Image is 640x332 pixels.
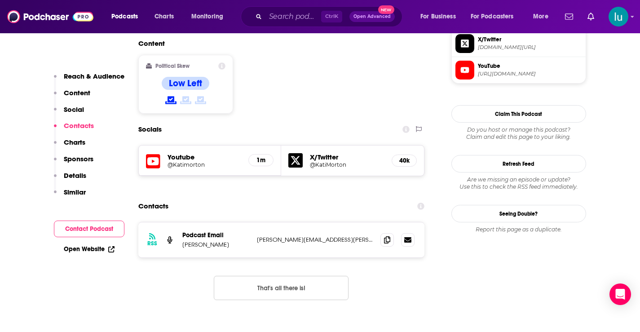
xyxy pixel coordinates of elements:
[64,72,124,80] p: Reach & Audience
[353,14,391,19] span: Open Advanced
[147,240,157,247] h3: RSS
[455,61,582,80] a: YouTube[URL][DOMAIN_NAME]
[111,10,138,23] span: Podcasts
[169,78,202,89] h4: Low Left
[478,35,582,44] span: X/Twitter
[138,198,168,215] h2: Contacts
[478,62,582,70] span: YouTube
[64,89,90,97] p: Content
[471,10,514,23] span: For Podcasters
[609,7,628,27] span: Logged in as lusodano
[64,188,86,196] p: Similar
[451,126,586,133] span: Do you host or manage this podcast?
[185,9,235,24] button: open menu
[64,121,94,130] p: Contacts
[64,171,86,180] p: Details
[310,161,384,168] a: @KatiMorton
[54,89,90,105] button: Content
[64,155,93,163] p: Sponsors
[609,7,628,27] img: User Profile
[527,9,560,24] button: open menu
[451,176,586,190] div: Are we missing an episode or update? Use this to check the RSS feed immediately.
[182,241,250,248] p: [PERSON_NAME]
[451,105,586,123] button: Claim This Podcast
[54,155,93,171] button: Sponsors
[7,8,93,25] img: Podchaser - Follow, Share and Rate Podcasts
[478,44,582,51] span: twitter.com/KatiMorton
[465,9,527,24] button: open menu
[168,153,242,161] h5: Youtube
[451,205,586,222] a: Seeing Double?
[265,9,321,24] input: Search podcasts, credits, & more...
[478,71,582,77] span: https://www.youtube.com/@Katimorton
[154,10,174,23] span: Charts
[168,161,242,168] a: @Katimorton
[533,10,548,23] span: More
[182,231,250,239] p: Podcast Email
[191,10,223,23] span: Monitoring
[609,7,628,27] button: Show profile menu
[451,226,586,233] div: Report this page as a duplicate.
[64,105,84,114] p: Social
[256,156,266,164] h5: 1m
[584,9,598,24] a: Show notifications dropdown
[399,157,409,164] h5: 40k
[257,236,374,243] p: [PERSON_NAME][EMAIL_ADDRESS][PERSON_NAME][DOMAIN_NAME]
[64,245,115,253] a: Open Website
[54,188,86,204] button: Similar
[420,10,456,23] span: For Business
[609,283,631,305] div: Open Intercom Messenger
[249,6,411,27] div: Search podcasts, credits, & more...
[561,9,577,24] a: Show notifications dropdown
[54,138,85,155] button: Charts
[451,155,586,173] button: Refresh Feed
[54,171,86,188] button: Details
[310,153,384,161] h5: X/Twitter
[321,11,342,22] span: Ctrl K
[54,105,84,122] button: Social
[349,11,395,22] button: Open AdvancedNew
[451,126,586,141] div: Claim and edit this page to your liking.
[149,9,179,24] a: Charts
[378,5,394,14] span: New
[54,221,124,237] button: Contact Podcast
[64,138,85,146] p: Charts
[54,121,94,138] button: Contacts
[54,72,124,89] button: Reach & Audience
[455,34,582,53] a: X/Twitter[DOMAIN_NAME][URL]
[105,9,150,24] button: open menu
[414,9,467,24] button: open menu
[138,39,418,48] h2: Content
[155,63,190,69] h2: Political Skew
[138,121,162,138] h2: Socials
[214,276,349,300] button: Nothing here.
